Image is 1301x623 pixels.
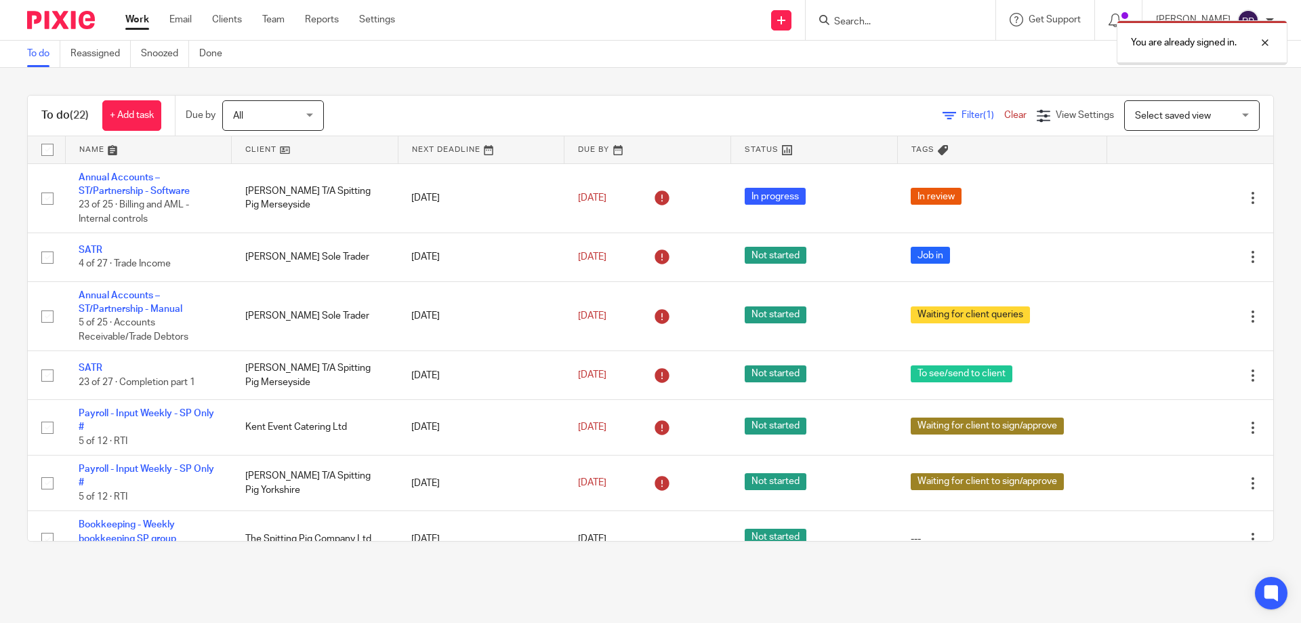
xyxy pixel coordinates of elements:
span: All [233,111,243,121]
td: [PERSON_NAME] T/A Spitting Pig Merseyside [232,163,398,233]
span: Waiting for client queries [911,306,1030,323]
span: 23 of 27 · Completion part 1 [79,378,195,387]
span: (22) [70,110,89,121]
a: SATR [79,245,102,255]
td: [DATE] [398,511,564,567]
span: 23 of 25 · Billing and AML - Internal controls [79,200,189,224]
span: 5 of 25 · Accounts Receivable/Trade Debtors [79,319,188,342]
a: Settings [359,13,395,26]
a: + Add task [102,100,161,131]
span: Not started [745,418,806,435]
a: Done [199,41,232,67]
span: [DATE] [578,193,606,203]
a: Reassigned [70,41,131,67]
span: 4 of 27 · Trade Income [79,260,171,269]
span: 5 of 12 · RTI [79,492,127,502]
h1: To do [41,108,89,123]
a: Annual Accounts – ST/Partnership - Manual [79,291,182,314]
a: Snoozed [141,41,189,67]
p: Due by [186,108,215,122]
span: Select saved view [1135,111,1211,121]
td: [PERSON_NAME] T/A Spitting Pig Yorkshire [232,456,398,511]
a: Clients [212,13,242,26]
span: [DATE] [578,534,606,544]
span: Not started [745,365,806,382]
span: (1) [983,110,994,120]
span: [DATE] [578,311,606,321]
td: [DATE] [398,281,564,351]
span: Tags [911,146,934,153]
a: Email [169,13,192,26]
td: [PERSON_NAME] Sole Trader [232,281,398,351]
td: [DATE] [398,456,564,511]
span: View Settings [1056,110,1114,120]
span: Not started [745,306,806,323]
a: Team [262,13,285,26]
img: svg%3E [1237,9,1259,31]
td: [DATE] [398,351,564,399]
span: In review [911,188,962,205]
p: You are already signed in. [1131,36,1237,49]
span: Not started [745,247,806,264]
span: Waiting for client to sign/approve [911,473,1064,490]
span: [DATE] [578,422,606,432]
a: Work [125,13,149,26]
td: The Spitting Pig Company Ltd [232,511,398,567]
span: 5 of 12 · RTI [79,437,127,446]
td: Kent Event Catering Ltd [232,399,398,455]
span: Filter [962,110,1004,120]
td: [PERSON_NAME] T/A Spitting Pig Merseyside [232,351,398,399]
a: Annual Accounts – ST/Partnership - Software [79,173,190,196]
span: [DATE] [578,479,606,488]
td: [PERSON_NAME] Sole Trader [232,233,398,281]
td: [DATE] [398,399,564,455]
div: --- [911,532,1093,546]
a: Bookkeeping - Weekly bookkeeping SP group [79,520,176,543]
a: Payroll - Input Weekly - SP Only # [79,409,214,432]
span: Waiting for client to sign/approve [911,418,1064,435]
span: [DATE] [578,252,606,262]
td: [DATE] [398,233,564,281]
img: Pixie [27,11,95,29]
span: [DATE] [578,371,606,380]
span: Not started [745,529,806,546]
span: To see/send to client [911,365,1012,382]
a: Payroll - Input Weekly - SP Only # [79,464,214,487]
span: Not started [745,473,806,490]
a: To do [27,41,60,67]
a: Clear [1004,110,1027,120]
a: Reports [305,13,339,26]
span: In progress [745,188,806,205]
span: Job in [911,247,950,264]
td: [DATE] [398,163,564,233]
a: SATR [79,363,102,373]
